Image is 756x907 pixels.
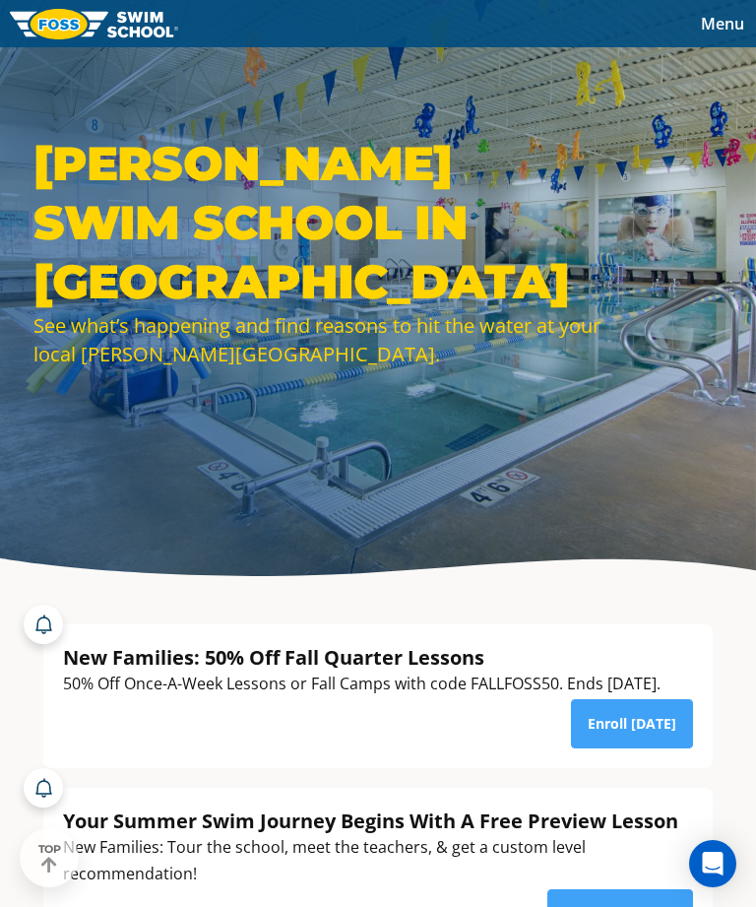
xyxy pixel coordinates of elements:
[38,843,61,874] div: TOP
[63,808,693,834] div: Your Summer Swim Journey Begins With A Free Preview Lesson
[63,644,661,671] div: New Families: 50% Off Fall Quarter Lessons
[63,834,693,887] div: New Families: Tour the school, meet the teachers, & get a custom level recommendation!
[33,311,604,368] div: See what’s happening and find reasons to hit the water at your local [PERSON_NAME][GEOGRAPHIC_DATA].
[10,9,178,39] img: FOSS Swim School Logo
[571,699,693,748] a: Enroll [DATE]
[63,671,661,697] div: 50% Off Once-A-Week Lessons or Fall Camps with code FALLFOSS50. Ends [DATE].
[689,9,756,38] button: Toggle navigation
[33,134,604,311] h1: [PERSON_NAME] Swim School in [GEOGRAPHIC_DATA]
[689,840,736,887] div: Open Intercom Messenger
[701,13,744,34] span: Menu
